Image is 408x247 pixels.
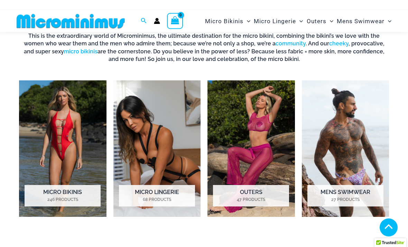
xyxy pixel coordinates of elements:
[203,12,252,30] a: Micro BikinisMenu ToggleMenu Toggle
[113,81,201,217] img: Micro Lingerie
[296,12,303,30] span: Menu Toggle
[302,81,389,217] a: Visit product category Mens Swimwear
[252,12,305,30] a: Micro LingerieMenu ToggleMenu Toggle
[19,33,389,64] h6: This is the extraordinary world of Microminimus, the ultimate destination for the micro bikini, c...
[213,197,289,203] mark: 47 Products
[202,11,394,31] nav: Site Navigation
[384,12,391,30] span: Menu Toggle
[119,197,195,203] mark: 68 Products
[113,81,201,217] a: Visit product category Micro Lingerie
[25,185,101,207] h2: Micro Bikinis
[254,12,296,30] span: Micro Lingerie
[141,17,147,26] a: Search icon link
[307,197,383,203] mark: 27 Products
[25,197,101,203] mark: 246 Products
[276,41,306,47] a: community
[302,81,389,217] img: Mens Swimwear
[207,81,295,217] a: Visit product category Outers
[167,13,183,29] a: View Shopping Cart, empty
[307,185,383,207] h2: Mens Swimwear
[205,12,243,30] span: Micro Bikinis
[326,12,333,30] span: Menu Toggle
[213,185,289,207] h2: Outers
[207,81,295,217] img: Outers
[337,12,384,30] span: Mens Swimwear
[19,81,106,217] a: Visit product category Micro Bikinis
[305,12,335,30] a: OutersMenu ToggleMenu Toggle
[329,41,349,47] a: cheeky
[335,12,393,30] a: Mens SwimwearMenu ToggleMenu Toggle
[64,48,98,55] a: micro bikinis
[119,185,195,207] h2: Micro Lingerie
[154,18,160,24] a: Account icon link
[243,12,250,30] span: Menu Toggle
[14,14,128,29] img: MM SHOP LOGO FLAT
[307,12,326,30] span: Outers
[19,81,106,217] img: Micro Bikinis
